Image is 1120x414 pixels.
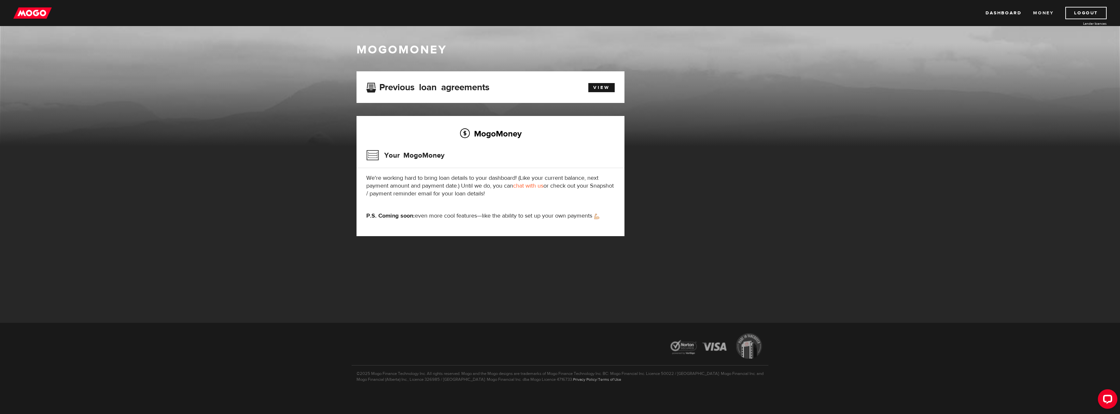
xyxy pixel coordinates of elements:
[366,147,444,164] h3: Your MogoMoney
[366,127,615,140] h2: MogoMoney
[366,174,615,198] p: We're working hard to bring loan details to your dashboard! (Like your current balance, next paym...
[366,82,489,91] h3: Previous loan agreements
[13,7,52,19] img: mogo_logo-11ee424be714fa7cbb0f0f49df9e16ec.png
[588,83,615,92] a: View
[513,182,543,190] a: chat with us
[352,365,768,382] p: ©2025 Mogo Finance Technology Inc. All rights reserved. Mogo and the Mogo designs are trademarks ...
[1058,21,1107,26] a: Lender licences
[1065,7,1107,19] a: Logout
[366,212,415,220] strong: P.S. Coming soon:
[1093,387,1120,414] iframe: LiveChat chat widget
[594,214,599,219] img: strong arm emoji
[598,377,621,382] a: Terms of Use
[664,328,768,365] img: legal-icons-92a2ffecb4d32d839781d1b4e4802d7b.png
[357,43,763,57] h1: MogoMoney
[1033,7,1054,19] a: Money
[366,212,615,220] p: even more cool features—like the ability to set up your own payments
[986,7,1021,19] a: Dashboard
[573,377,597,382] a: Privacy Policy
